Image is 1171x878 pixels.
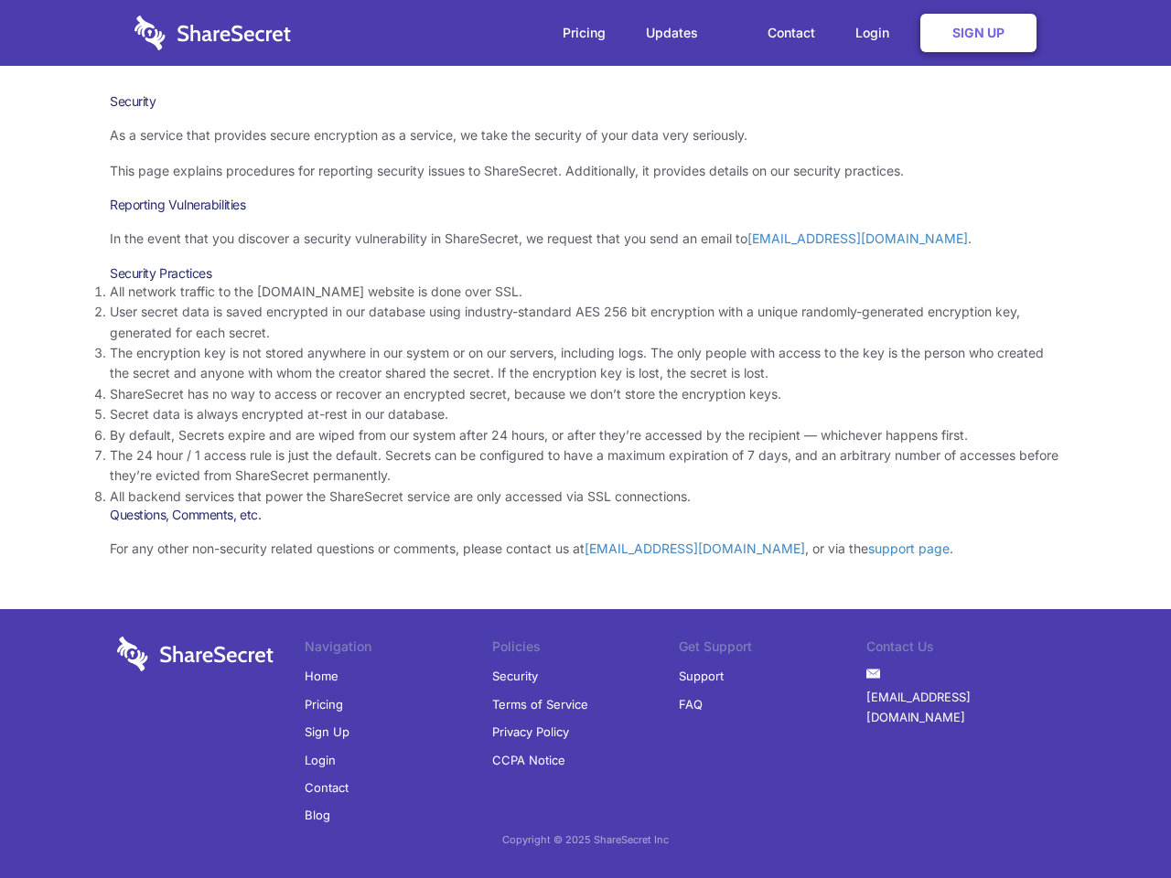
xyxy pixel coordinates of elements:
[492,718,569,745] a: Privacy Policy
[110,282,1061,302] li: All network traffic to the [DOMAIN_NAME] website is done over SSL.
[110,93,1061,110] h1: Security
[749,5,833,61] a: Contact
[110,539,1061,559] p: For any other non-security related questions or comments, please contact us at , or via the .
[868,541,950,556] a: support page
[305,691,343,718] a: Pricing
[110,425,1061,445] li: By default, Secrets expire and are wiped from our system after 24 hours, or after they’re accesse...
[110,445,1061,487] li: The 24 hour / 1 access rule is just the default. Secrets can be configured to have a maximum expi...
[305,746,336,774] a: Login
[866,683,1054,732] a: [EMAIL_ADDRESS][DOMAIN_NAME]
[544,5,624,61] a: Pricing
[585,541,805,556] a: [EMAIL_ADDRESS][DOMAIN_NAME]
[492,746,565,774] a: CCPA Notice
[492,662,538,690] a: Security
[110,507,1061,523] h3: Questions, Comments, etc.
[110,384,1061,404] li: ShareSecret has no way to access or recover an encrypted secret, because we don’t store the encry...
[837,5,917,61] a: Login
[110,487,1061,507] li: All backend services that power the ShareSecret service are only accessed via SSL connections.
[305,774,349,801] a: Contact
[679,662,724,690] a: Support
[305,662,338,690] a: Home
[117,637,274,671] img: logo-wordmark-white-trans-d4663122ce5f474addd5e946df7df03e33cb6a1c49d2221995e7729f52c070b2.svg
[679,691,703,718] a: FAQ
[305,718,349,745] a: Sign Up
[110,302,1061,343] li: User secret data is saved encrypted in our database using industry-standard AES 256 bit encryptio...
[110,404,1061,424] li: Secret data is always encrypted at-rest in our database.
[747,230,968,246] a: [EMAIL_ADDRESS][DOMAIN_NAME]
[305,801,330,829] a: Blog
[110,343,1061,384] li: The encryption key is not stored anywhere in our system or on our servers, including logs. The on...
[492,637,680,662] li: Policies
[920,14,1037,52] a: Sign Up
[492,691,588,718] a: Terms of Service
[866,637,1054,662] li: Contact Us
[110,161,1061,181] p: This page explains procedures for reporting security issues to ShareSecret. Additionally, it prov...
[679,637,866,662] li: Get Support
[134,16,291,50] img: logo-wordmark-white-trans-d4663122ce5f474addd5e946df7df03e33cb6a1c49d2221995e7729f52c070b2.svg
[110,229,1061,249] p: In the event that you discover a security vulnerability in ShareSecret, we request that you send ...
[305,637,492,662] li: Navigation
[110,265,1061,282] h3: Security Practices
[110,197,1061,213] h3: Reporting Vulnerabilities
[110,125,1061,145] p: As a service that provides secure encryption as a service, we take the security of your data very...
